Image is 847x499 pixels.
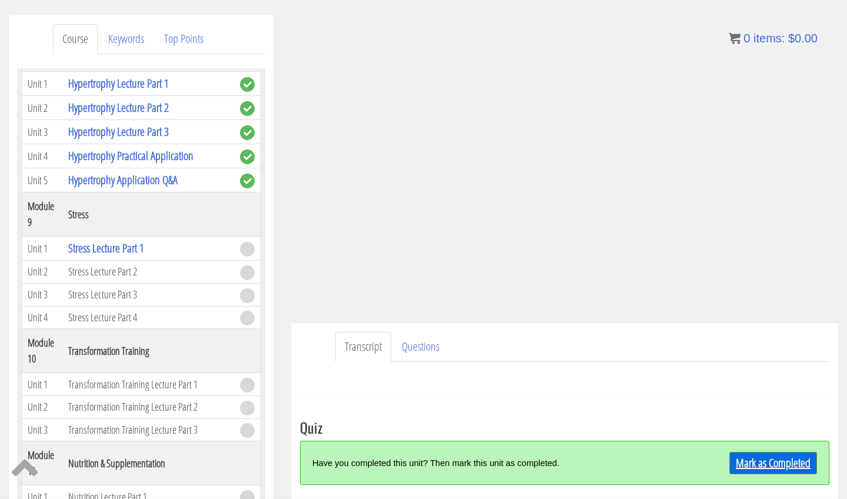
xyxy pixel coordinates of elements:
a: Hypertrophy Practical Application [68,148,194,164]
th: Nutrition & Supplementation [62,441,234,485]
td: Unit 1 [22,72,63,96]
a: Hypertrophy Lecture Part 1 [68,75,169,91]
a: Stress Lecture Part 1 [68,240,144,256]
a: Top Points [155,24,213,54]
td: Unit 3 [22,283,63,306]
a: Course [53,24,98,54]
th: Module 9 [22,192,63,237]
span: complete [240,77,255,92]
th: Module 10 [22,329,63,373]
bdi: 0.00 [788,32,818,45]
td: Unit 4 [22,306,63,329]
a: Transcript [335,332,391,362]
td: Unit 3 [22,418,63,441]
span: $ [788,32,795,45]
span: 0 [743,32,750,45]
td: Unit 2 [22,261,63,284]
td: Unit 4 [22,144,63,168]
a: Hypertrophy Application Q&A [68,172,178,188]
span: complete [240,149,255,164]
th: Transformation Training [62,329,234,373]
td: Transformation Training Lecture Part 2 [62,396,234,419]
span: complete [240,174,255,188]
img: icon11.png [729,32,741,44]
th: Stress [62,192,234,237]
a: Keywords [99,24,154,54]
td: Unit 5 [22,168,63,192]
td: Unit 3 [22,120,63,144]
td: Unit 2 [22,96,63,120]
div: Have you completed this unit? Then mark this unit as completed. [312,450,685,475]
td: Stress Lecture Part 3 [62,283,234,306]
td: Unit 2 [22,396,63,419]
a: Mark as Completed [729,452,817,474]
td: Unit 1 [22,237,63,261]
span: items: [753,32,785,45]
a: 0 items: $0.00 [729,32,818,45]
td: Unit 1 [22,373,63,396]
td: Stress Lecture Part 4 [62,306,234,329]
h3: Quiz [300,420,829,435]
a: Hypertrophy Lecture Part 2 [68,99,169,115]
a: Questions [392,332,449,362]
span: complete [240,125,255,140]
span: complete [240,101,255,116]
td: Transformation Training Lecture Part 1 [62,373,234,396]
a: Hypertrophy Lecture Part 3 [68,124,169,139]
td: Transformation Training Lecture Part 3 [62,418,234,441]
td: Stress Lecture Part 2 [62,261,234,284]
